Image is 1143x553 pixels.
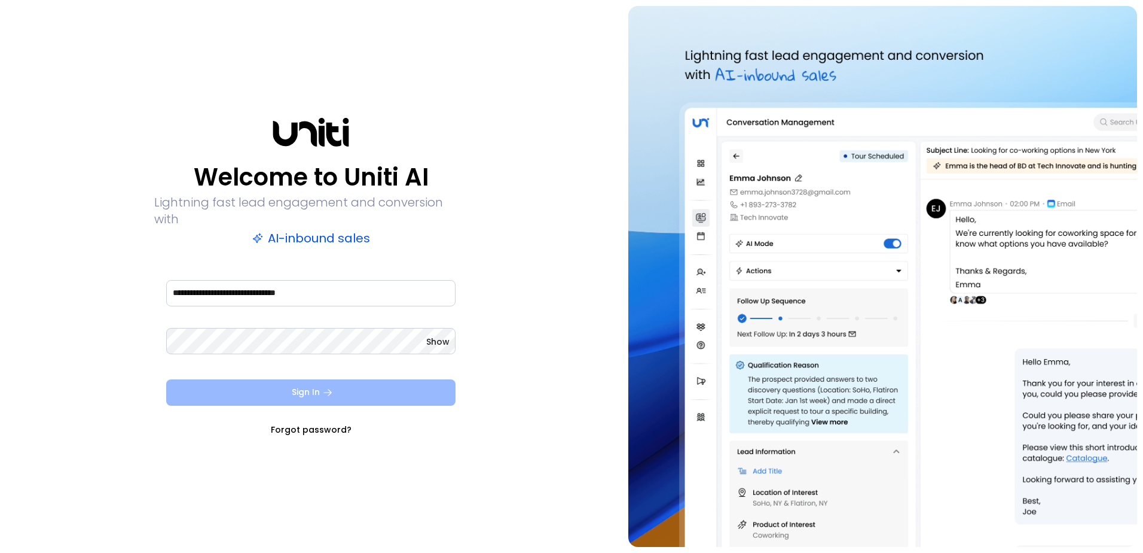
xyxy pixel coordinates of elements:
button: Show [426,336,450,348]
p: Lightning fast lead engagement and conversion with [154,194,467,227]
button: Sign In [166,379,456,406]
a: Forgot password? [271,424,352,436]
img: auth-hero.png [628,6,1137,547]
p: Welcome to Uniti AI [194,163,429,192]
p: AI-inbound sales [252,230,370,247]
